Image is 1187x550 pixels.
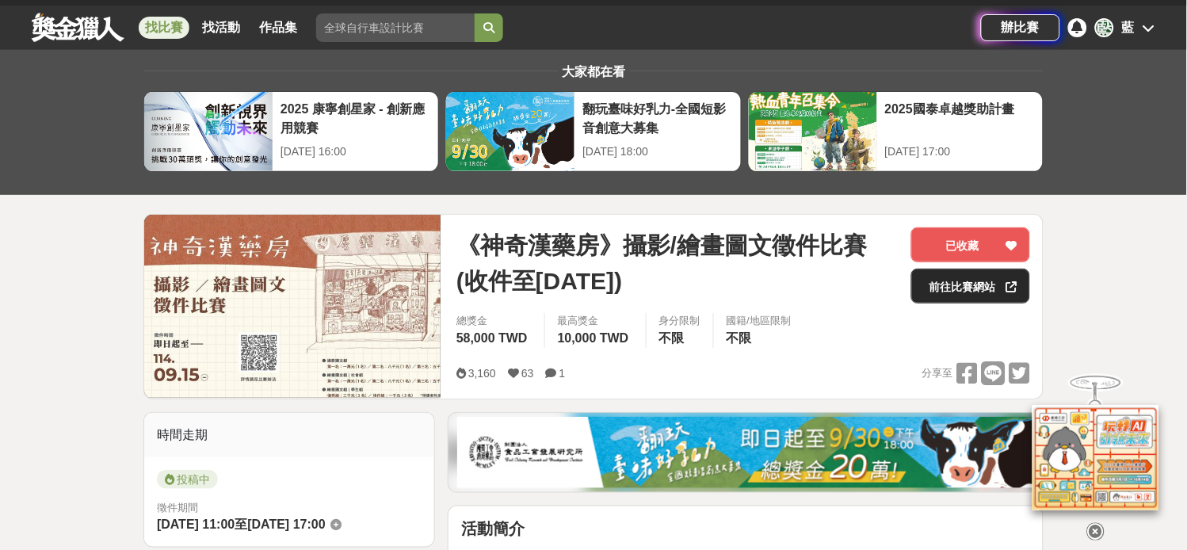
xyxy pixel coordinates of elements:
a: 2025國泰卓越獎助計畫[DATE] 17:00 [748,91,1044,172]
span: 最高獎金 [558,313,633,329]
div: 身分限制 [659,313,700,329]
a: 作品集 [253,17,303,39]
input: 全球自行車設計比賽 [316,13,475,42]
span: 大家都在看 [558,65,629,78]
a: 前往比賽網站 [911,269,1030,304]
div: [DATE] 16:00 [281,143,430,160]
div: 時間走期 [144,413,434,457]
a: 找活動 [196,17,246,39]
img: d2146d9a-e6f6-4337-9592-8cefde37ba6b.png [1032,405,1159,510]
span: 58,000 TWD [456,331,528,345]
a: 翻玩臺味好乳力-全國短影音創意大募集[DATE] 18:00 [445,91,741,172]
span: 投稿中 [157,470,218,489]
span: 總獎金 [456,313,532,329]
div: 2025國泰卓越獎助計畫 [885,100,1035,136]
div: 藍 [1095,18,1114,37]
button: 已收藏 [911,227,1030,262]
div: [DATE] 17:00 [885,143,1035,160]
span: 不限 [727,331,752,345]
a: 2025 康寧創星家 - 創新應用競賽[DATE] 16:00 [143,91,439,172]
span: 10,000 TWD [558,331,629,345]
img: 1c81a89c-c1b3-4fd6-9c6e-7d29d79abef5.jpg [457,417,1034,488]
span: 至 [235,518,247,531]
span: [DATE] 11:00 [157,518,235,531]
span: 徵件期間 [157,502,198,514]
div: 國籍/地區限制 [727,313,792,329]
div: 藍 [1122,18,1135,37]
img: Cover Image [144,215,441,398]
span: 1 [559,367,566,380]
div: [DATE] 18:00 [582,143,732,160]
strong: 活動簡介 [461,520,525,537]
span: 《神奇漢藥房》攝影/繪畫圖文徵件比賽(收件至[DATE]) [456,227,899,299]
div: 2025 康寧創星家 - 創新應用競賽 [281,100,430,136]
span: [DATE] 17:00 [247,518,325,531]
a: 辦比賽 [981,14,1060,41]
span: 不限 [659,331,685,345]
div: 翻玩臺味好乳力-全國短影音創意大募集 [582,100,732,136]
a: 找比賽 [139,17,189,39]
span: 分享至 [922,361,953,385]
span: 63 [521,367,534,380]
span: 3,160 [468,367,496,380]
